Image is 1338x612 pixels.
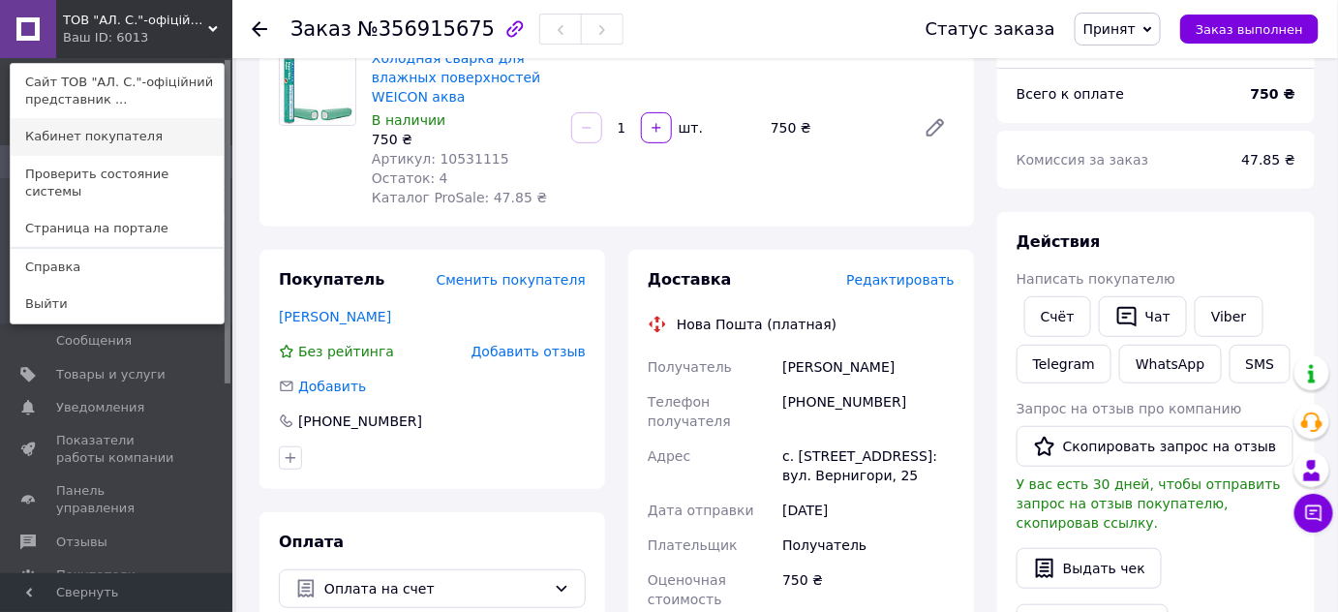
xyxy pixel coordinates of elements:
[56,482,179,517] span: Панель управления
[11,249,224,286] a: Справка
[11,64,224,118] a: Сайт ТОВ "АЛ. С."-офіційний представник ...
[298,344,394,359] span: Без рейтинга
[1017,548,1162,589] button: Выдать чек
[648,394,731,429] span: Телефон получателя
[1119,345,1221,383] a: WhatsApp
[280,49,355,125] img: Холодная сварка для влажных поверхностей WEICON аква
[56,332,132,350] span: Сообщения
[279,533,344,551] span: Оплата
[324,578,546,599] span: Оплата на счет
[1180,15,1319,44] button: Заказ выполнен
[11,286,224,322] a: Выйти
[372,190,547,205] span: Каталог ProSale: 47.85 ₴
[1083,21,1136,37] span: Принят
[372,130,556,149] div: 750 ₴
[1017,232,1101,251] span: Действия
[1017,401,1242,416] span: Запрос на отзыв про компанию
[778,384,958,439] div: [PHONE_NUMBER]
[648,448,690,464] span: Адрес
[1017,152,1149,168] span: Комиссия за заказ
[1294,494,1333,533] button: Чат с покупателем
[298,379,366,394] span: Добавить
[296,412,424,431] div: [PHONE_NUMBER]
[357,17,495,41] span: №356915675
[56,534,107,551] span: Отзывы
[290,17,351,41] span: Заказ
[778,493,958,528] div: [DATE]
[56,432,179,467] span: Показатели работы компании
[648,537,738,553] span: Плательщик
[471,344,586,359] span: Добавить отзыв
[916,108,955,147] a: Редактировать
[1242,152,1295,168] span: 47.85 ₴
[56,366,166,383] span: Товары и услуги
[372,112,445,128] span: В наличии
[279,270,384,289] span: Покупатель
[1230,345,1292,383] button: SMS
[1195,296,1262,337] a: Viber
[1251,86,1295,102] b: 750 ₴
[674,118,705,138] div: шт.
[778,350,958,384] div: [PERSON_NAME]
[648,270,732,289] span: Доставка
[63,29,144,46] div: Ваш ID: 6013
[648,503,754,518] span: Дата отправки
[56,566,136,584] span: Покупатели
[763,114,908,141] div: 750 ₴
[437,272,586,288] span: Сменить покупателя
[1196,22,1303,37] span: Заказ выполнен
[11,156,224,210] a: Проверить состояние системы
[63,12,208,29] span: ТОВ "АЛ. С."-офіційний представник WEICON в Україні
[1017,86,1124,102] span: Всего к оплате
[1024,296,1091,337] button: Cчёт
[648,572,726,607] span: Оценочная стоимость
[778,528,958,563] div: Получатель
[1017,426,1293,467] button: Скопировать запрос на отзыв
[11,210,224,247] a: Страница на портале
[648,359,732,375] span: Получатель
[11,118,224,155] a: Кабинет покупателя
[372,151,509,167] span: Артикул: 10531115
[846,272,955,288] span: Редактировать
[672,315,841,334] div: Нова Пошта (платная)
[1017,345,1111,383] a: Telegram
[926,19,1055,39] div: Статус заказа
[778,439,958,493] div: с. [STREET_ADDRESS]: вул. Вернигори, 25
[252,19,267,39] div: Вернуться назад
[372,50,540,105] a: Холодная сварка для влажных поверхностей WEICON аква
[1017,476,1281,531] span: У вас есть 30 дней, чтобы отправить запрос на отзыв покупателю, скопировав ссылку.
[279,309,391,324] a: [PERSON_NAME]
[1099,296,1187,337] button: Чат
[56,399,144,416] span: Уведомления
[372,170,448,186] span: Остаток: 4
[1017,271,1175,287] span: Написать покупателю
